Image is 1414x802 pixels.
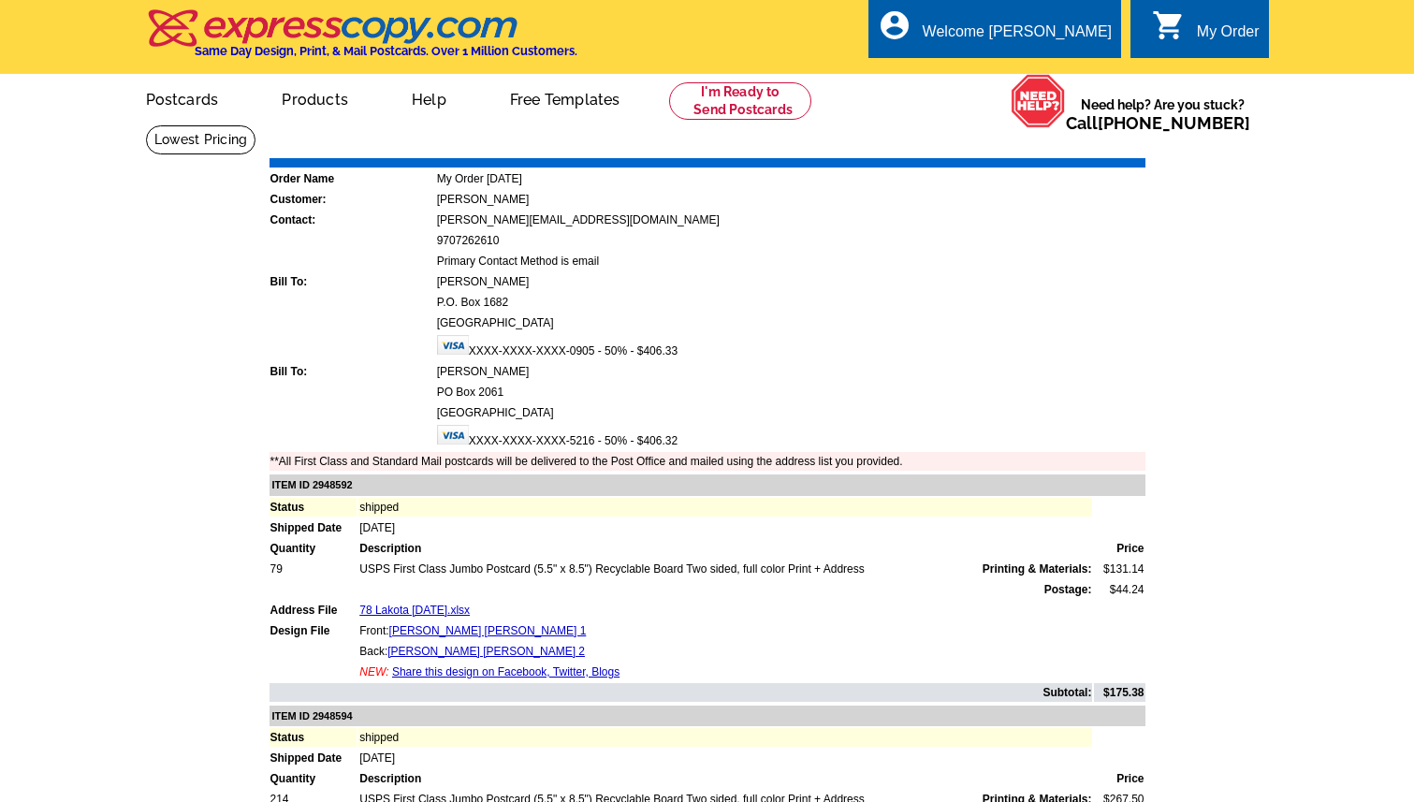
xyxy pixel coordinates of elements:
td: [GEOGRAPHIC_DATA] [436,314,1145,332]
td: shipped [358,728,1092,747]
td: My Order [DATE] [436,169,1145,188]
td: Customer: [270,190,434,209]
td: ITEM ID 2948592 [270,474,1145,496]
a: Free Templates [480,76,650,120]
span: Call [1066,113,1250,133]
td: Price [1094,769,1144,788]
td: Quantity [270,769,357,788]
td: USPS First Class Jumbo Postcard (5.5" x 8.5") Recyclable Board Two sided, full color Print + Address [358,560,1092,578]
a: [PERSON_NAME] [PERSON_NAME] 2 [387,645,585,658]
td: [PERSON_NAME] [436,362,1145,381]
td: P.O. Box 1682 [436,293,1145,312]
i: account_circle [878,8,911,42]
td: Price [1094,539,1144,558]
a: Help [382,76,476,120]
td: Back: [358,642,1092,661]
td: ITEM ID 2948594 [270,706,1145,727]
td: Bill To: [270,272,434,291]
a: 78 Lakota [DATE].xlsx [359,604,470,617]
td: 9707262610 [436,231,1145,250]
td: Contact: [270,211,434,229]
a: Share this design on Facebook, Twitter, Blogs [392,665,620,678]
img: visa.gif [437,335,469,355]
td: [PERSON_NAME] [436,190,1145,209]
a: [PERSON_NAME] [PERSON_NAME] 1 [389,624,587,637]
h4: Same Day Design, Print, & Mail Postcards. Over 1 Million Customers. [195,44,577,58]
td: Design File [270,621,357,640]
td: $175.38 [1094,683,1144,702]
td: [DATE] [358,518,1092,537]
td: Shipped Date [270,518,357,537]
td: PO Box 2061 [436,383,1145,401]
td: Bill To: [270,362,434,381]
span: Need help? Are you stuck? [1066,95,1260,133]
td: Description [358,539,1092,558]
td: [PERSON_NAME][EMAIL_ADDRESS][DOMAIN_NAME] [436,211,1145,229]
div: My Order [1197,23,1260,50]
i: shopping_cart [1152,8,1186,42]
td: Order Name [270,169,434,188]
td: **All First Class and Standard Mail postcards will be delivered to the Post Office and mailed usi... [270,452,1145,471]
td: Description [358,769,1092,788]
td: Subtotal: [270,683,1093,702]
strong: Postage: [1044,583,1092,596]
a: Products [252,76,378,120]
td: [DATE] [358,749,1092,767]
td: 79 [270,560,357,578]
td: shipped [358,498,1092,517]
td: XXXX-XXXX-XXXX-0905 - 50% - $406.33 [436,334,1145,360]
td: [GEOGRAPHIC_DATA] [436,403,1145,422]
td: Status [270,498,357,517]
td: $131.14 [1094,560,1144,578]
td: Address File [270,601,357,620]
span: NEW: [359,665,388,678]
td: $44.24 [1094,580,1144,599]
a: Same Day Design, Print, & Mail Postcards. Over 1 Million Customers. [146,22,577,58]
td: Status [270,728,357,747]
td: Shipped Date [270,749,357,767]
a: Postcards [116,76,249,120]
div: Welcome [PERSON_NAME] [923,23,1112,50]
a: [PHONE_NUMBER] [1098,113,1250,133]
img: visa.gif [437,425,469,445]
td: [PERSON_NAME] [436,272,1145,291]
td: Front: [358,621,1092,640]
span: Printing & Materials: [983,561,1092,577]
td: Primary Contact Method is email [436,252,1145,270]
td: XXXX-XXXX-XXXX-5216 - 50% - $406.32 [436,424,1145,450]
img: help [1011,74,1066,128]
a: shopping_cart My Order [1152,21,1260,44]
td: Quantity [270,539,357,558]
